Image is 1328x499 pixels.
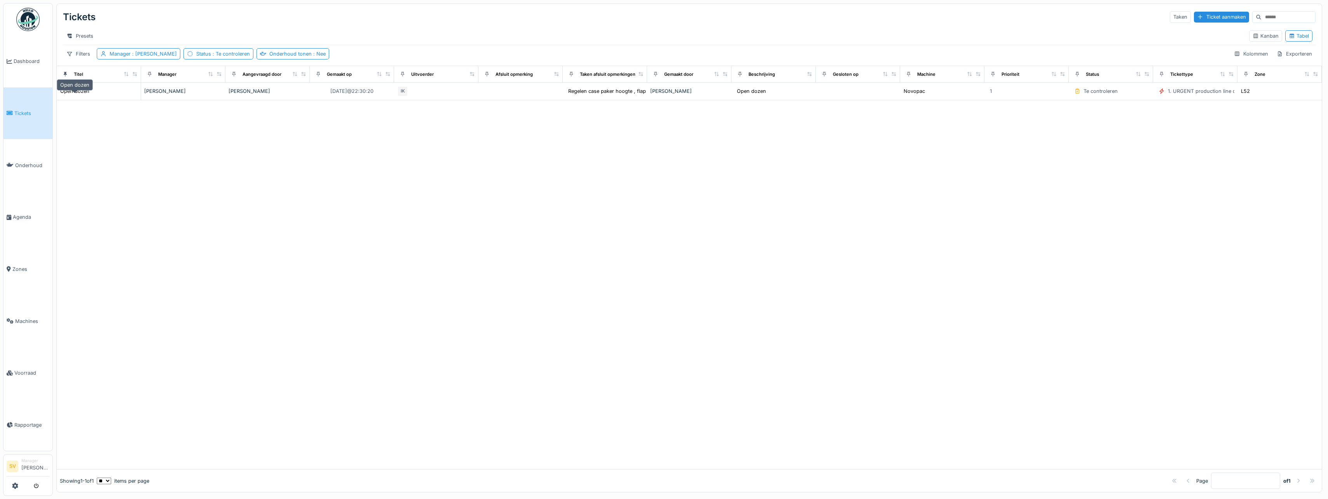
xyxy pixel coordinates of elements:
a: Zones [3,243,52,295]
div: Gemaakt op [327,71,352,78]
li: [PERSON_NAME] [21,458,49,475]
div: Prioriteit [1002,71,1019,78]
div: Taken [1170,11,1191,23]
div: Te controleren [1084,87,1118,95]
span: : [PERSON_NAME] [131,51,177,57]
a: Onderhoud [3,139,52,191]
div: Tickettype [1170,71,1193,78]
img: Badge_color-CXgf-gQk.svg [16,8,40,31]
a: Tickets [3,87,52,140]
div: Open dozen [60,87,89,95]
div: [PERSON_NAME] [650,87,728,95]
div: Aangevraagd door [243,71,281,78]
div: Open dozen [737,87,766,95]
a: SV Manager[PERSON_NAME] [7,458,49,476]
span: Dashboard [14,58,49,65]
div: Afsluit opmerking [496,71,533,78]
div: Filters [63,48,94,59]
a: Voorraad [3,347,52,399]
div: Manager [158,71,176,78]
a: Agenda [3,191,52,243]
li: SV [7,461,18,472]
div: Tickets [63,7,96,27]
div: Gesloten op [833,71,859,78]
div: IK [397,86,408,97]
div: items per page [97,477,149,485]
span: Machines [15,318,49,325]
span: Tickets [14,110,49,117]
div: Uitvoerder [411,71,434,78]
div: Regelen case paker hoogte , flap plooiers en pr... [568,87,685,95]
span: Voorraad [14,369,49,377]
span: : Te controleren [211,51,250,57]
div: Manager [21,458,49,464]
span: Onderhoud [15,162,49,169]
div: Novopac [904,87,925,95]
div: Kanban [1253,32,1279,40]
div: Status [1086,71,1099,78]
div: [PERSON_NAME] [229,87,307,95]
strong: of 1 [1283,477,1291,485]
div: Manager [110,50,177,58]
div: 1. URGENT production line disruption [1168,87,1257,95]
div: 1 [990,87,992,95]
div: Showing 1 - 1 of 1 [60,477,94,485]
div: Ticket aanmaken [1194,12,1249,22]
div: Page [1196,477,1208,485]
div: Onderhoud tonen [269,50,326,58]
span: Rapportage [14,421,49,429]
div: Zone [1255,71,1265,78]
a: Machines [3,295,52,347]
div: Taken afsluit opmerkingen [580,71,635,78]
div: Tabel [1289,32,1309,40]
span: : Nee [312,51,326,57]
span: Agenda [13,213,49,221]
div: Open dozen [57,79,93,91]
div: Presets [63,30,97,42]
div: [DATE] @ 22:30:20 [330,87,373,95]
div: Gemaakt door [664,71,693,78]
div: Status [196,50,250,58]
a: Dashboard [3,35,52,87]
div: L52 [1241,87,1250,95]
div: Kolommen [1230,48,1272,59]
div: Machine [917,71,935,78]
a: Rapportage [3,399,52,451]
div: Exporteren [1273,48,1316,59]
div: Titel [74,71,83,78]
div: Beschrijving [749,71,775,78]
span: Zones [12,265,49,273]
div: [PERSON_NAME] [144,87,222,95]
